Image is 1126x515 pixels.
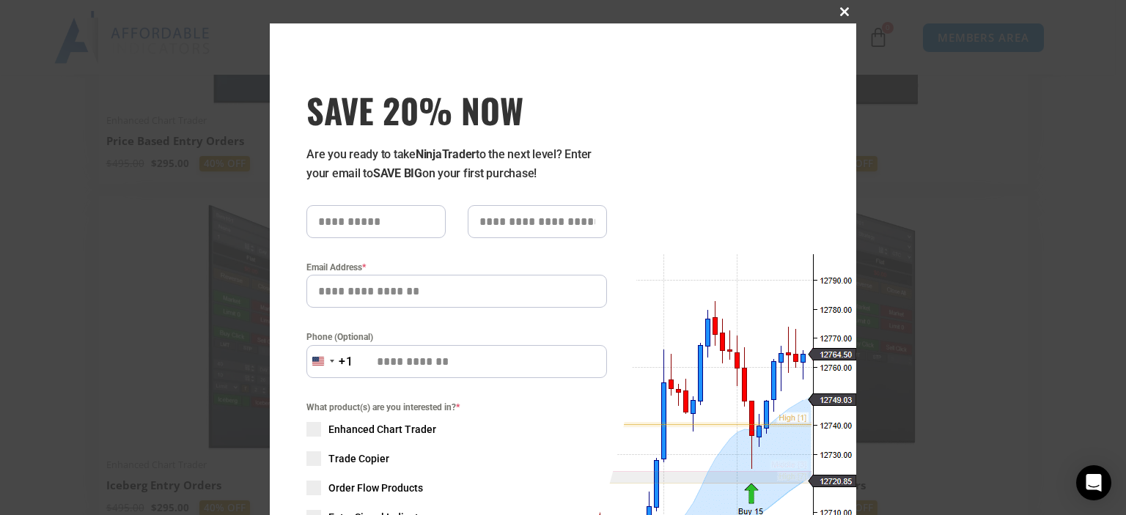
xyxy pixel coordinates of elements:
span: What product(s) are you interested in? [306,400,607,415]
label: Phone (Optional) [306,330,607,344]
div: +1 [339,352,353,371]
span: Order Flow Products [328,481,423,495]
span: Trade Copier [328,451,389,466]
span: Enhanced Chart Trader [328,422,436,437]
p: Are you ready to take to the next level? Enter your email to on your first purchase! [306,145,607,183]
span: SAVE 20% NOW [306,89,607,130]
label: Trade Copier [306,451,607,466]
div: Open Intercom Messenger [1076,465,1111,500]
label: Enhanced Chart Trader [306,422,607,437]
label: Order Flow Products [306,481,607,495]
strong: NinjaTrader [416,147,476,161]
label: Email Address [306,260,607,275]
button: Selected country [306,345,353,378]
strong: SAVE BIG [373,166,422,180]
